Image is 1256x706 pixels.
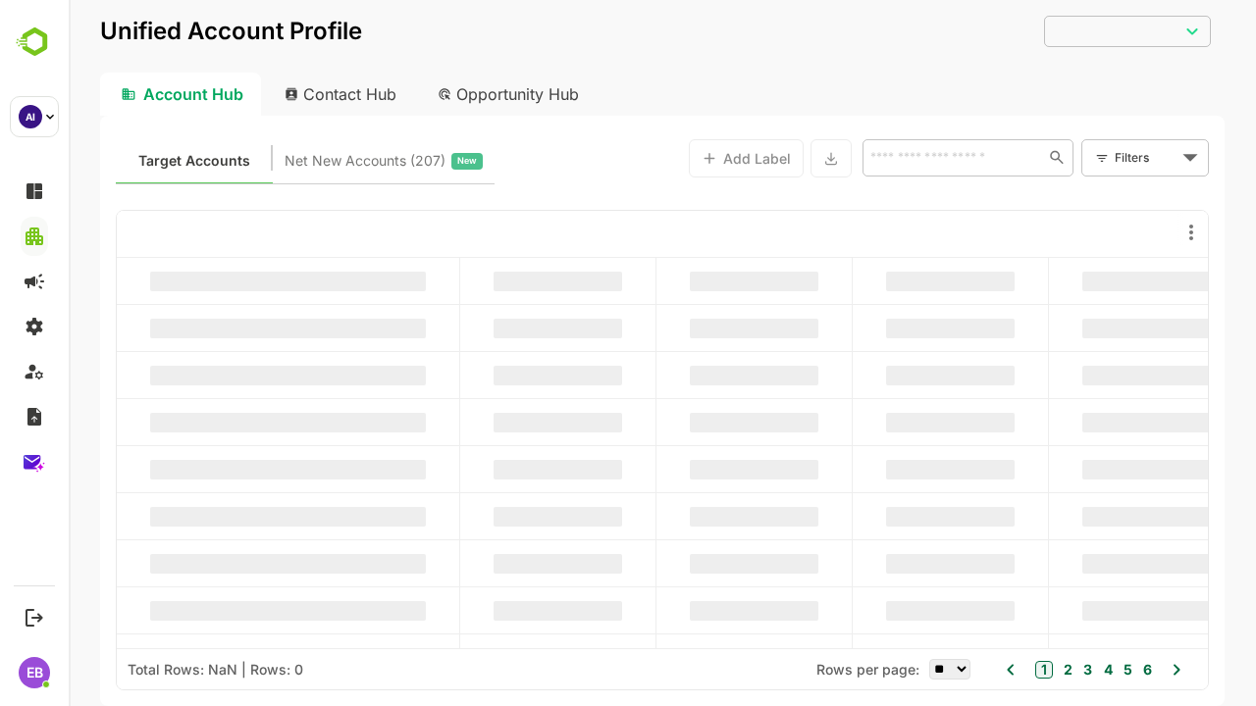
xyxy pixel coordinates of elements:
[19,657,50,688] div: EB
[967,661,984,679] button: 1
[216,148,377,174] span: Net New Accounts ( 207 )
[353,73,528,116] div: Opportunity Hub
[620,139,735,177] button: Add Label
[10,24,60,61] img: BambooboxLogoMark.f1c84d78b4c51b1a7b5f700c9845e183.svg
[742,139,783,177] button: Export the selected data as CSV
[59,661,235,678] div: Total Rows: NaN | Rows: 0
[31,20,293,43] p: Unified Account Profile
[31,73,192,116] div: Account Hub
[70,148,182,174] span: Known accounts you’ve identified to target - imported from CRM, Offline upload, or promoted from ...
[1046,147,1109,168] div: Filters
[21,604,47,630] button: Logout
[975,14,1142,48] div: ​
[19,105,42,128] div: AI
[990,659,1004,681] button: 2
[200,73,345,116] div: Contact Hub
[748,661,851,678] span: Rows per page:
[1010,659,1023,681] button: 3
[1070,659,1083,681] button: 6
[1030,659,1044,681] button: 4
[216,148,414,174] div: Newly surfaced ICP-fit accounts from Intent, Website, LinkedIn, and other engagement signals.
[1044,137,1140,178] div: Filters
[1050,659,1064,681] button: 5
[389,148,408,174] span: New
